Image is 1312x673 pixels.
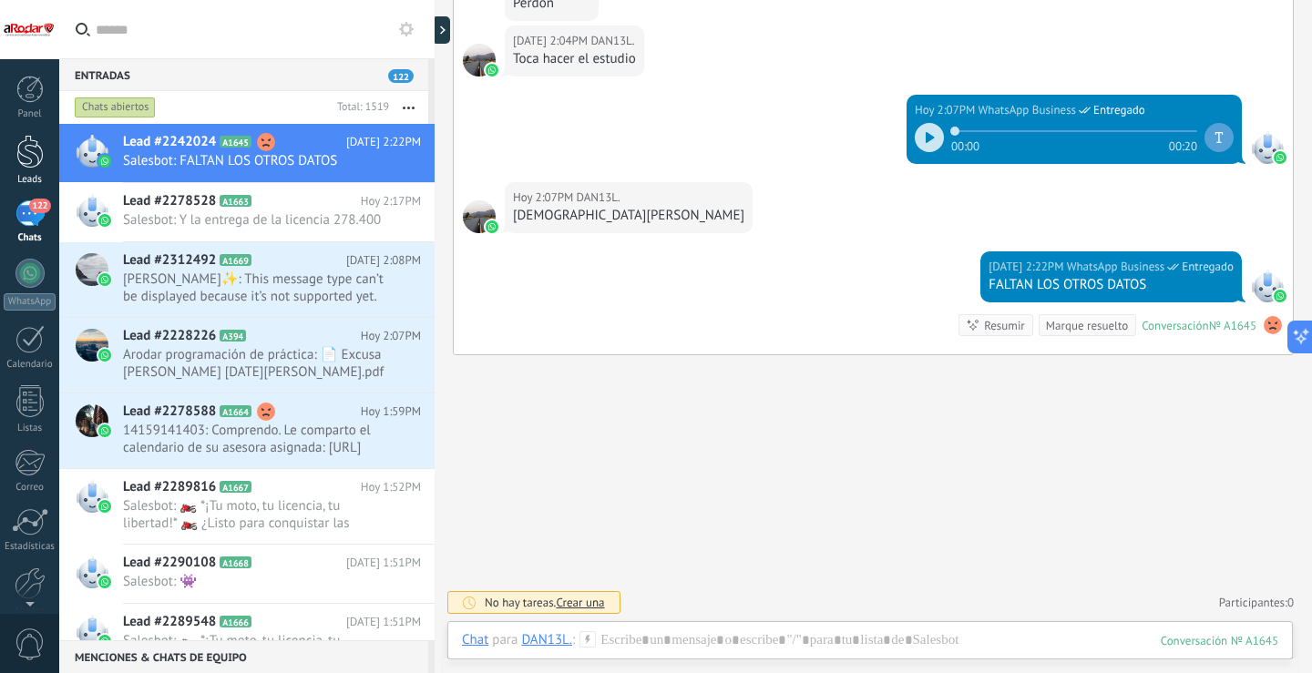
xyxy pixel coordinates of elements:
span: WhatsApp Business [1067,258,1165,276]
span: Arodar programación de práctica: 📄 Excusa [PERSON_NAME] [DATE][PERSON_NAME].pdf [123,346,386,381]
span: Lead #2228226 [123,327,216,345]
div: [DATE] 2:04PM [513,32,590,50]
span: A1663 [220,195,251,207]
div: Total: 1519 [330,98,389,117]
span: Hoy 2:07PM [361,327,421,345]
span: Hoy 2:17PM [361,192,421,210]
div: Marque resuelto [1046,317,1128,334]
div: Resumir [984,317,1025,334]
img: waba.svg [98,155,111,168]
span: Lead #2289816 [123,478,216,496]
img: waba.svg [98,273,111,286]
span: DAN13L. [463,200,496,233]
a: Lead #2242024 A1645 [DATE] 2:22PM Salesbot: FALTAN LOS OTROS DATOS [59,124,435,182]
div: Chats abiertos [75,97,156,118]
span: Lead #2290108 [123,554,216,572]
span: Crear una [556,595,604,610]
div: Entradas [59,58,428,91]
span: A394 [220,330,246,342]
img: waba.svg [98,500,111,513]
span: Lead #2278528 [123,192,216,210]
span: Lead #2242024 [123,133,216,151]
a: Participantes:0 [1219,595,1294,610]
img: waba.svg [98,214,111,227]
span: 122 [29,199,50,213]
div: Chats [4,232,56,244]
div: Calendario [4,359,56,371]
div: Correo [4,482,56,494]
span: Salesbot: FALTAN LOS OTROS DATOS [123,152,386,169]
a: Lead #2278528 A1663 Hoy 2:17PM Salesbot: Y la entrega de la licencia 278.400 [59,183,435,241]
div: 1645 [1161,633,1278,648]
span: Salesbot: Y la entrega de la licencia 278.400 [123,211,386,229]
span: A1667 [220,481,251,493]
span: Lead #2289548 [123,613,216,631]
span: DAN13L. [577,189,620,207]
span: [DATE] 1:51PM [346,613,421,631]
a: Lead #2228226 A394 Hoy 2:07PM Arodar programación de práctica: 📄 Excusa [PERSON_NAME] [DATE][PERS... [59,318,435,393]
div: No hay tareas. [485,595,605,610]
div: [DEMOGRAPHIC_DATA][PERSON_NAME] [513,207,744,225]
span: [DATE] 2:22PM [346,133,421,151]
img: waba.svg [486,220,498,233]
div: Hoy 2:07PM [915,101,979,119]
img: waba.svg [98,576,111,588]
span: A1669 [220,254,251,266]
span: WhatsApp Business [979,101,1077,119]
div: Leads [4,174,56,186]
span: WhatsApp Business [1251,131,1284,164]
span: [PERSON_NAME]✨: This message type can’t be displayed because it’s not supported yet. [123,270,386,305]
div: Listas [4,423,56,434]
span: 0 [1287,595,1294,610]
div: Panel [4,108,56,120]
a: Lead #2289816 A1667 Hoy 1:52PM Salesbot: 🏍️ *¡Tu moto, tu licencia, tu libertad!* 🏍️ ¿Listo para ... [59,469,435,544]
a: Lead #2312492 A1669 [DATE] 2:08PM [PERSON_NAME]✨: This message type can’t be displayed because it... [59,242,435,317]
div: Mostrar [432,16,450,44]
img: waba.svg [486,64,498,76]
span: Hoy 1:59PM [361,403,421,421]
span: 00:20 [1169,138,1197,152]
span: [DATE] 1:51PM [346,554,421,572]
span: Salesbot: 🏍️ *¡Tu moto, tu licencia, tu libertad!* 🏍️ ¿Listo para conquistar las calles? En *Arod... [123,497,386,532]
span: Salesbot: 👾 [123,573,386,590]
div: WhatsApp [4,293,56,311]
span: A1668 [220,556,251,568]
img: waba.svg [1274,151,1286,164]
span: 00:00 [951,138,979,152]
span: para [492,631,518,649]
div: Toca hacer el estudio [513,50,636,68]
span: A1645 [220,136,251,148]
span: [DATE] 2:08PM [346,251,421,270]
div: Conversación [1142,318,1209,333]
span: Entregado [1093,101,1145,119]
img: waba.svg [98,635,111,648]
span: Lead #2312492 [123,251,216,270]
div: [DATE] 2:22PM [989,258,1066,276]
span: Lead #2278588 [123,403,216,421]
span: 14159141403: Comprendo. Le comparto el calendario de su asesora asignada: [URL][DOMAIN_NAME][PERS... [123,422,386,456]
a: Lead #2278588 A1664 Hoy 1:59PM 14159141403: Comprendo. Le comparto el calendario de su asesora as... [59,393,435,468]
span: : [572,631,575,649]
span: WhatsApp Business [1251,270,1284,302]
div: Hoy 2:07PM [513,189,577,207]
span: A1664 [220,405,251,417]
span: A1666 [220,616,251,627]
img: waba.svg [1274,290,1286,302]
div: Estadísticas [4,541,56,553]
div: Menciones & Chats de equipo [59,640,428,673]
span: Hoy 1:52PM [361,478,421,496]
div: DAN13L. [521,631,572,648]
span: 122 [388,69,414,83]
span: Entregado [1182,258,1234,276]
span: Salesbot: 🏍️ *¡Tu moto, tu licencia, tu libertad!* 🏍️ ¿Listo para conquistar las calles? En *Arod... [123,632,386,667]
div: FALTAN LOS OTROS DATOS [989,276,1234,294]
button: Más [389,91,428,124]
a: Lead #2290108 A1668 [DATE] 1:51PM Salesbot: 👾 [59,545,435,603]
div: № A1645 [1209,318,1256,333]
span: DAN13L. [463,44,496,76]
img: waba.svg [98,424,111,437]
span: DAN13L. [590,32,634,50]
img: waba.svg [98,349,111,362]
